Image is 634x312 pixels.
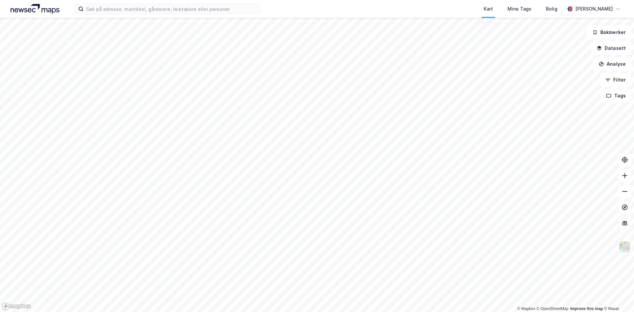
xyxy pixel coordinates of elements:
img: Z [618,241,631,253]
a: OpenStreetMap [537,306,569,311]
iframe: Chat Widget [601,280,634,312]
button: Datasett [591,42,631,55]
a: Mapbox [517,306,535,311]
button: Analyse [593,57,631,71]
div: Kart [484,5,493,13]
div: [PERSON_NAME] [575,5,613,13]
img: logo.a4113a55bc3d86da70a041830d287a7e.svg [11,4,59,14]
button: Filter [600,73,631,87]
button: Bokmerker [587,26,631,39]
button: Tags [601,89,631,102]
a: Mapbox homepage [2,302,31,310]
input: Søk på adresse, matrikkel, gårdeiere, leietakere eller personer [84,4,260,14]
div: Mine Tags [508,5,531,13]
a: Improve this map [570,306,603,311]
div: Kontrollprogram for chat [601,280,634,312]
div: Bolig [546,5,557,13]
